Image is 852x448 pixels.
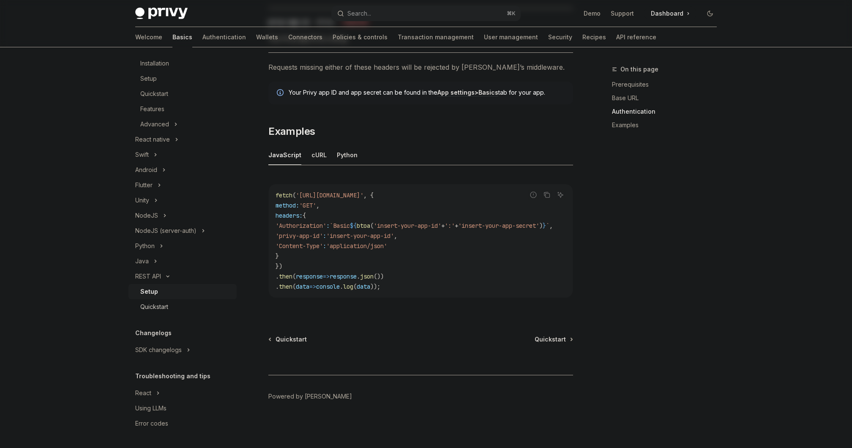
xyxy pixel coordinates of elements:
span: ':' [445,222,455,229]
span: then [279,273,292,280]
button: Search...⌘K [331,6,521,21]
a: Wallets [256,27,278,47]
a: User management [484,27,538,47]
span: ⌘ K [507,10,516,17]
div: Advanced [140,119,169,129]
a: Dashboard [644,7,696,20]
button: Python [337,145,358,165]
span: Your Privy app ID and app secret can be found in the tab for your app. [289,88,565,97]
a: Setup [128,284,237,299]
span: 'insert-your-app-id' [374,222,441,229]
div: Quickstart [140,89,168,99]
a: Authentication [612,105,724,118]
span: btoa [357,222,370,229]
span: . [276,273,279,280]
span: ( [292,283,296,290]
span: : [323,242,326,250]
a: Examples [612,118,724,132]
span: headers: [276,212,303,219]
div: NodeJS [135,210,158,221]
div: Flutter [135,180,153,190]
a: App settings>Basics [437,89,498,96]
span: . [340,283,343,290]
a: Prerequisites [612,78,724,91]
span: ( [292,273,296,280]
div: Python [135,241,155,251]
div: Java [135,256,149,266]
span: data [357,283,370,290]
span: console [316,283,340,290]
span: 'Content-Type' [276,242,323,250]
span: 'application/json' [326,242,387,250]
a: Setup [128,71,237,86]
span: ( [353,283,357,290]
div: Unity [135,195,149,205]
a: Error codes [128,416,237,431]
a: Quickstart [128,299,237,314]
h5: Changelogs [135,328,172,338]
a: Basics [172,27,192,47]
strong: Basics [478,89,498,96]
span: Quickstart [276,335,307,344]
span: Examples [268,125,315,138]
h5: Troubleshooting and tips [135,371,210,381]
span: ( [370,222,374,229]
span: } [276,252,279,260]
span: : [323,232,326,240]
a: Support [611,9,634,18]
div: React [135,388,151,398]
div: Setup [140,287,158,297]
span: } [543,222,546,229]
a: Base URL [612,91,724,105]
div: Swift [135,150,149,160]
span: ${ [350,222,357,229]
a: Connectors [288,27,322,47]
a: Policies & controls [333,27,388,47]
span: Dashboard [651,9,683,18]
span: '[URL][DOMAIN_NAME]' [296,191,363,199]
span: 'insert-your-app-id' [326,232,394,240]
span: , [316,202,319,209]
div: NodeJS (server-auth) [135,226,197,236]
span: fetch [276,191,292,199]
div: Installation [140,58,169,68]
a: Recipes [582,27,606,47]
a: Installation [128,56,237,71]
button: Ask AI [555,189,566,200]
span: response [330,273,357,280]
div: Features [140,104,164,114]
span: }) [276,262,282,270]
a: Using LLMs [128,401,237,416]
span: response [296,273,323,280]
span: ( [292,191,296,199]
div: Setup [140,74,157,84]
div: Error codes [135,418,168,429]
span: , [394,232,397,240]
span: )); [370,283,380,290]
span: => [323,273,330,280]
span: . [276,283,279,290]
a: Security [548,27,572,47]
button: cURL [311,145,327,165]
span: + [441,222,445,229]
span: { [303,212,306,219]
span: . [357,273,360,280]
span: + [455,222,458,229]
a: Authentication [202,27,246,47]
a: Quickstart [269,335,307,344]
span: json [360,273,374,280]
div: SDK changelogs [135,345,182,355]
div: REST API [135,271,161,281]
div: Using LLMs [135,403,167,413]
span: `Basic [330,222,350,229]
a: Demo [584,9,601,18]
button: Copy the contents from the code block [541,189,552,200]
span: On this page [620,64,658,74]
span: , { [363,191,374,199]
a: Powered by [PERSON_NAME] [268,392,352,401]
div: Android [135,165,157,175]
a: Quickstart [128,86,237,101]
strong: App settings [437,89,475,96]
img: dark logo [135,8,188,19]
button: Toggle dark mode [703,7,717,20]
